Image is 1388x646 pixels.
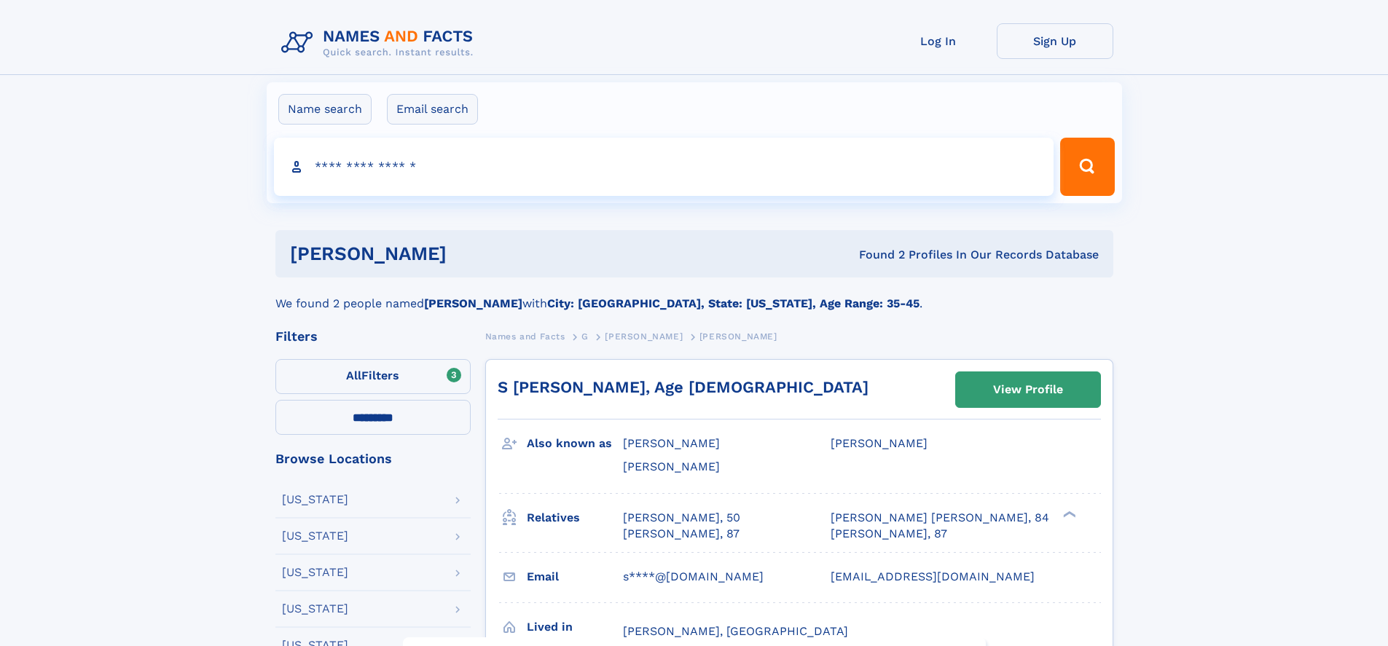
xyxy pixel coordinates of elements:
div: [US_STATE] [282,530,348,542]
b: City: [GEOGRAPHIC_DATA], State: [US_STATE], Age Range: 35-45 [547,296,920,310]
b: [PERSON_NAME] [424,296,522,310]
a: G [581,327,589,345]
a: View Profile [956,372,1100,407]
span: G [581,331,589,342]
h3: Also known as [527,431,623,456]
span: All [346,369,361,382]
input: search input [274,138,1054,196]
span: [PERSON_NAME] [831,436,928,450]
label: Email search [387,94,478,125]
h3: Relatives [527,505,623,530]
div: Browse Locations [275,452,471,465]
a: [PERSON_NAME], 87 [623,526,740,542]
h3: Email [527,564,623,589]
div: ❯ [1059,509,1077,519]
button: Search Button [1060,138,1114,196]
h3: Lived in [527,615,623,639]
span: [PERSON_NAME] [623,460,720,473]
div: We found 2 people named with . [275,277,1113,312]
span: [EMAIL_ADDRESS][DOMAIN_NAME] [831,570,1035,583]
label: Filters [275,359,471,394]
span: [PERSON_NAME] [605,331,683,342]
h1: [PERSON_NAME] [290,245,653,263]
div: Found 2 Profiles In Our Records Database [653,247,1099,263]
a: [PERSON_NAME] [PERSON_NAME], 84 [831,510,1049,526]
a: Sign Up [997,23,1113,59]
a: S [PERSON_NAME], Age [DEMOGRAPHIC_DATA] [498,378,869,396]
a: Names and Facts [485,327,565,345]
div: [US_STATE] [282,567,348,578]
div: [US_STATE] [282,603,348,615]
div: Filters [275,330,471,343]
a: [PERSON_NAME], 50 [623,510,740,526]
div: [US_STATE] [282,494,348,505]
a: Log In [880,23,997,59]
span: [PERSON_NAME], [GEOGRAPHIC_DATA] [623,624,848,638]
label: Name search [278,94,372,125]
a: [PERSON_NAME] [605,327,683,345]
span: [PERSON_NAME] [623,436,720,450]
span: [PERSON_NAME] [699,331,777,342]
a: [PERSON_NAME], 87 [831,526,947,542]
img: Logo Names and Facts [275,23,485,63]
div: View Profile [993,373,1063,406]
